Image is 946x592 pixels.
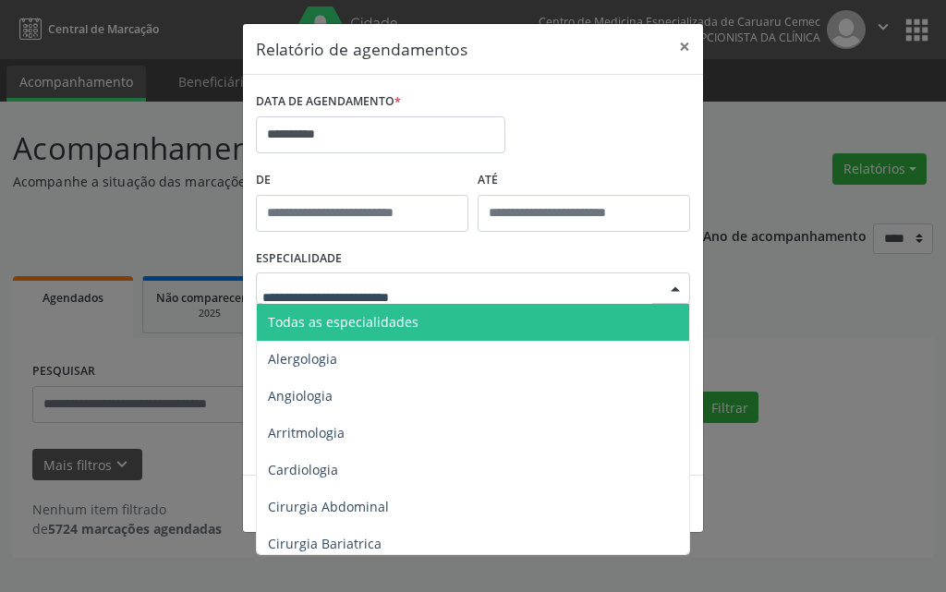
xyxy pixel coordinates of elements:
[268,461,338,478] span: Cardiologia
[268,387,333,405] span: Angiologia
[478,166,690,195] label: ATÉ
[256,245,342,273] label: ESPECIALIDADE
[256,88,401,116] label: DATA DE AGENDAMENTO
[268,313,418,331] span: Todas as especialidades
[268,424,345,441] span: Arritmologia
[268,350,337,368] span: Alergologia
[256,37,467,61] h5: Relatório de agendamentos
[666,24,703,69] button: Close
[268,498,389,515] span: Cirurgia Abdominal
[256,166,468,195] label: De
[268,535,382,552] span: Cirurgia Bariatrica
